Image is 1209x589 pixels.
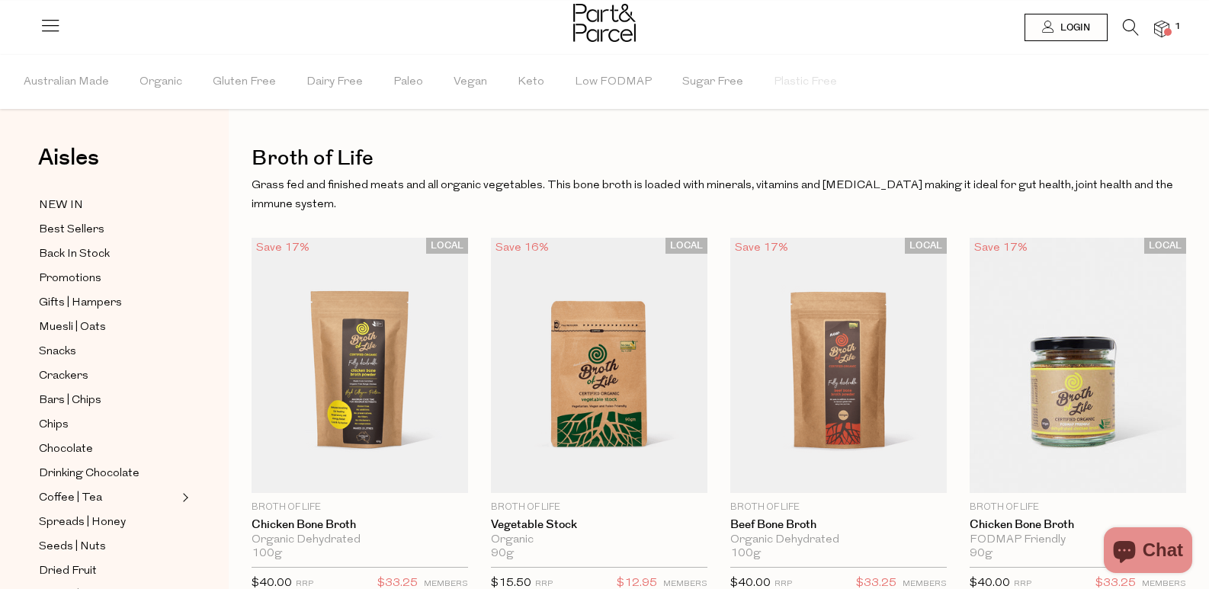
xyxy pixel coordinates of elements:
[970,533,1186,547] div: FODMAP Friendly
[39,318,178,337] a: Muesli | Oats
[393,56,423,109] span: Paleo
[903,580,947,588] small: MEMBERS
[730,501,947,514] p: Broth of Life
[39,220,178,239] a: Best Sellers
[730,518,947,532] a: Beef Bone Broth
[970,501,1186,514] p: Broth of Life
[39,367,178,386] a: Crackers
[1171,20,1185,34] span: 1
[730,533,947,547] div: Organic Dehydrated
[39,245,110,264] span: Back In Stock
[24,56,109,109] span: Australian Made
[1144,238,1186,254] span: LOCAL
[970,578,1010,589] span: $40.00
[730,547,761,561] span: 100g
[252,533,468,547] div: Organic Dehydrated
[39,319,106,337] span: Muesli | Oats
[39,488,178,507] a: Coffee | Tea
[491,501,707,514] p: Broth of Life
[296,580,313,588] small: RRP
[575,56,652,109] span: Low FODMAP
[1099,527,1197,577] inbox-online-store-chat: Shopify online store chat
[39,440,178,459] a: Chocolate
[491,533,707,547] div: Organic
[252,501,468,514] p: Broth of Life
[39,197,83,215] span: NEW IN
[252,578,292,589] span: $40.00
[39,464,178,483] a: Drinking Chocolate
[306,56,363,109] span: Dairy Free
[39,342,178,361] a: Snacks
[730,238,793,258] div: Save 17%
[252,141,1186,176] h1: Broth of Life
[535,580,553,588] small: RRP
[730,578,771,589] span: $40.00
[252,518,468,532] a: Chicken Bone Broth
[39,537,178,556] a: Seeds | Nuts
[665,238,707,254] span: LOCAL
[774,56,837,109] span: Plastic Free
[39,489,102,507] span: Coffee | Tea
[491,238,707,493] img: Vegetable Stock
[491,578,531,589] span: $15.50
[491,518,707,532] a: Vegetable Stock
[39,513,178,532] a: Spreads | Honey
[905,238,947,254] span: LOCAL
[39,392,101,410] span: Bars | Chips
[426,238,468,254] span: LOCAL
[39,221,104,239] span: Best Sellers
[1057,21,1090,34] span: Login
[682,56,743,109] span: Sugar Free
[970,547,993,561] span: 90g
[252,176,1186,215] p: Grass fed and finished meats and all organic vegetables. This bone broth is loaded with minerals,...
[663,580,707,588] small: MEMBERS
[774,580,792,588] small: RRP
[38,141,99,174] span: Aisles
[39,269,178,288] a: Promotions
[424,580,468,588] small: MEMBERS
[39,415,178,434] a: Chips
[1142,580,1186,588] small: MEMBERS
[39,514,126,532] span: Spreads | Honey
[39,391,178,410] a: Bars | Chips
[39,562,97,581] span: Dried Fruit
[139,56,182,109] span: Organic
[39,416,69,434] span: Chips
[491,238,553,258] div: Save 16%
[39,538,106,556] span: Seeds | Nuts
[39,465,139,483] span: Drinking Chocolate
[252,238,468,493] img: Chicken Bone Broth
[491,547,514,561] span: 90g
[252,547,282,561] span: 100g
[178,488,189,507] button: Expand/Collapse Coffee | Tea
[1154,21,1169,37] a: 1
[252,238,314,258] div: Save 17%
[1014,580,1031,588] small: RRP
[39,196,178,215] a: NEW IN
[970,238,1032,258] div: Save 17%
[39,440,93,459] span: Chocolate
[213,56,276,109] span: Gluten Free
[970,518,1186,532] a: Chicken Bone Broth
[730,238,947,493] img: Beef Bone Broth
[1025,14,1108,41] a: Login
[39,293,178,312] a: Gifts | Hampers
[518,56,544,109] span: Keto
[39,343,76,361] span: Snacks
[38,146,99,184] a: Aisles
[39,367,88,386] span: Crackers
[39,294,122,312] span: Gifts | Hampers
[970,238,1186,493] img: Chicken Bone Broth
[39,270,101,288] span: Promotions
[573,4,636,42] img: Part&Parcel
[39,245,178,264] a: Back In Stock
[39,562,178,581] a: Dried Fruit
[454,56,487,109] span: Vegan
